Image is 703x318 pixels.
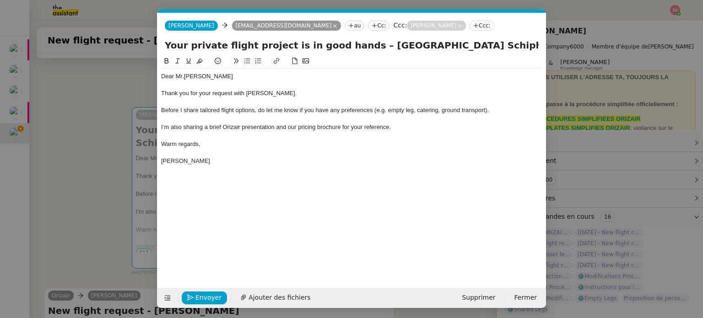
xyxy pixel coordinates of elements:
button: Ajouter des fichiers [235,291,316,304]
nz-tag: Ccc: [470,21,494,31]
div: Dear Mr. [161,72,542,81]
span: Before I share tailored flight options, do let me know if you have any preferences (e.g. empty le... [161,107,489,113]
span: Thank you for your request with [PERSON_NAME]. [161,90,297,97]
span: [PERSON_NAME] [168,22,214,29]
span: [PERSON_NAME] [184,73,233,80]
nz-tag: Cc: [368,21,389,31]
nz-tag: [PERSON_NAME] [407,21,466,31]
span: Fermer [514,292,537,303]
label: Ccc: [393,22,407,29]
span: Supprimer [462,292,495,303]
span: [PERSON_NAME] [161,157,210,164]
span: Warm regards, [161,140,200,147]
button: Envoyer [182,291,227,304]
span: Envoyer [195,292,222,303]
button: Supprimer [456,291,501,304]
span: Ajouter des fichiers [249,292,310,303]
button: Fermer [509,291,542,304]
span: I’m also sharing a brief Orizair presentation and our pricing brochure for your reference. [161,124,391,130]
nz-tag: [EMAIL_ADDRESS][DOMAIN_NAME] [232,21,341,31]
nz-tag: au [345,21,364,31]
input: Subject [165,38,539,52]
